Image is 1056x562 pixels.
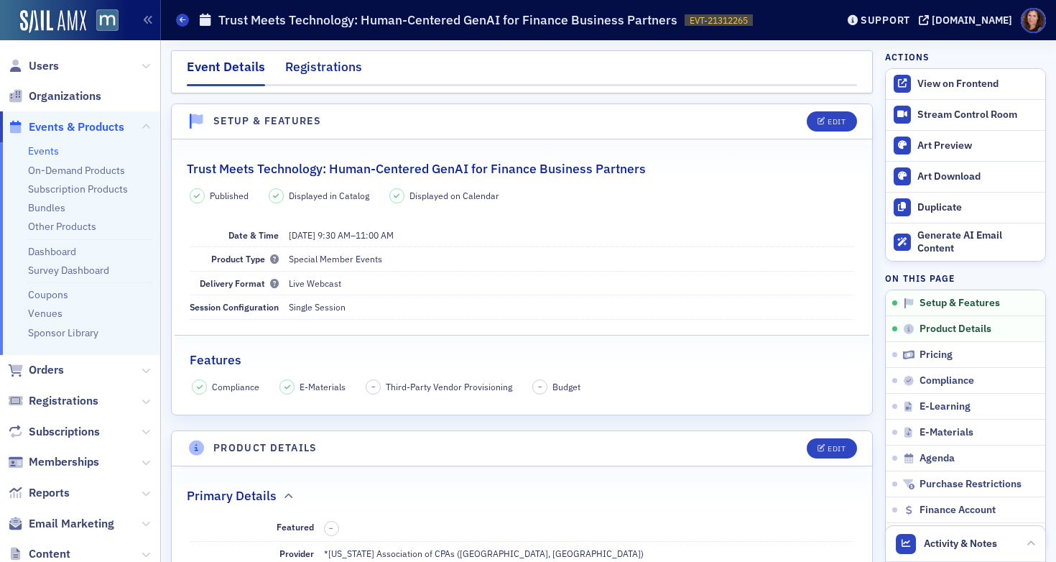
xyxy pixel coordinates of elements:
span: Finance Account [920,504,996,517]
button: Generate AI Email Content [886,223,1045,262]
div: Duplicate [917,201,1038,214]
a: Events [28,144,59,157]
time: 9:30 AM [318,229,351,241]
span: Memberships [29,454,99,470]
span: Published [210,189,249,202]
span: Orders [29,362,64,378]
a: Registrations [8,393,98,409]
span: Featured [277,521,314,533]
div: Support [861,14,910,27]
span: Users [29,58,59,74]
div: Art Preview [917,139,1038,152]
div: [DOMAIN_NAME] [932,14,1012,27]
span: Email Marketing [29,516,114,532]
a: Reports [8,485,70,501]
span: Content [29,546,70,562]
h4: Actions [885,50,930,63]
time: 11:00 AM [356,229,394,241]
div: Art Download [917,170,1038,183]
span: Date & Time [228,229,279,241]
img: SailAMX [20,10,86,33]
span: E-Learning [920,400,971,413]
span: Reports [29,485,70,501]
span: Organizations [29,88,101,104]
button: Duplicate [886,192,1045,223]
span: Session Configuration [190,301,279,313]
span: Product Details [920,323,991,336]
span: E-Materials [920,426,973,439]
div: Edit [828,118,846,126]
a: View on Frontend [886,69,1045,99]
span: Product Type [211,253,279,264]
span: – [371,382,376,392]
span: Displayed in Catalog [289,189,369,202]
span: Setup & Features [920,297,1000,310]
span: Subscriptions [29,424,100,440]
span: Special Member Events [289,253,382,264]
a: Email Marketing [8,516,114,532]
div: Generate AI Email Content [917,229,1038,254]
div: Edit [828,445,846,453]
a: Orders [8,362,64,378]
a: Survey Dashboard [28,264,109,277]
img: SailAMX [96,9,119,32]
h1: Trust Meets Technology: Human-Centered GenAI for Finance Business Partners [218,11,677,29]
a: Sponsor Library [28,326,98,339]
span: Agenda [920,452,955,465]
span: Events & Products [29,119,124,135]
h2: Features [190,351,241,369]
span: *[US_STATE] Association of CPAs ([GEOGRAPHIC_DATA], [GEOGRAPHIC_DATA]) [324,548,644,559]
a: Coupons [28,288,68,301]
a: Art Download [886,161,1045,192]
a: On-Demand Products [28,164,125,177]
div: Event Details [187,57,265,86]
span: EVT-21312265 [690,14,748,27]
a: Organizations [8,88,101,104]
a: View Homepage [86,9,119,34]
div: View on Frontend [917,78,1038,91]
a: Users [8,58,59,74]
button: [DOMAIN_NAME] [919,15,1017,25]
h4: On this page [885,272,1046,285]
a: Bundles [28,201,65,214]
span: Budget [552,380,580,393]
a: Stream Control Room [886,100,1045,130]
a: Dashboard [28,245,76,258]
a: Events & Products [8,119,124,135]
span: Pricing [920,349,953,361]
span: Live Webcast [289,277,341,289]
h4: Setup & Features [213,114,321,129]
button: Edit [807,111,856,132]
a: Art Preview [886,130,1045,161]
button: Edit [807,438,856,459]
h2: Trust Meets Technology: Human-Centered GenAI for Finance Business Partners [187,160,646,178]
a: Subscription Products [28,183,128,195]
span: Third-Party Vendor Provisioning [386,380,512,393]
span: Registrations [29,393,98,409]
span: Single Session [289,301,346,313]
span: – [289,229,394,241]
a: Subscriptions [8,424,100,440]
span: Activity & Notes [924,536,997,551]
span: Compliance [920,374,974,387]
a: Other Products [28,220,96,233]
span: Compliance [212,380,259,393]
span: [DATE] [289,229,315,241]
a: Venues [28,307,62,320]
span: Provider [279,548,314,559]
h4: Product Details [213,441,318,456]
span: Purchase Restrictions [920,478,1022,491]
div: Registrations [285,57,362,84]
span: E-Materials [300,380,346,393]
span: Displayed on Calendar [409,189,499,202]
span: – [329,523,333,533]
span: Profile [1021,8,1046,33]
a: Memberships [8,454,99,470]
h2: Primary Details [187,487,277,505]
a: Content [8,546,70,562]
div: Stream Control Room [917,109,1038,121]
span: – [538,382,542,392]
span: Delivery Format [200,277,279,289]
